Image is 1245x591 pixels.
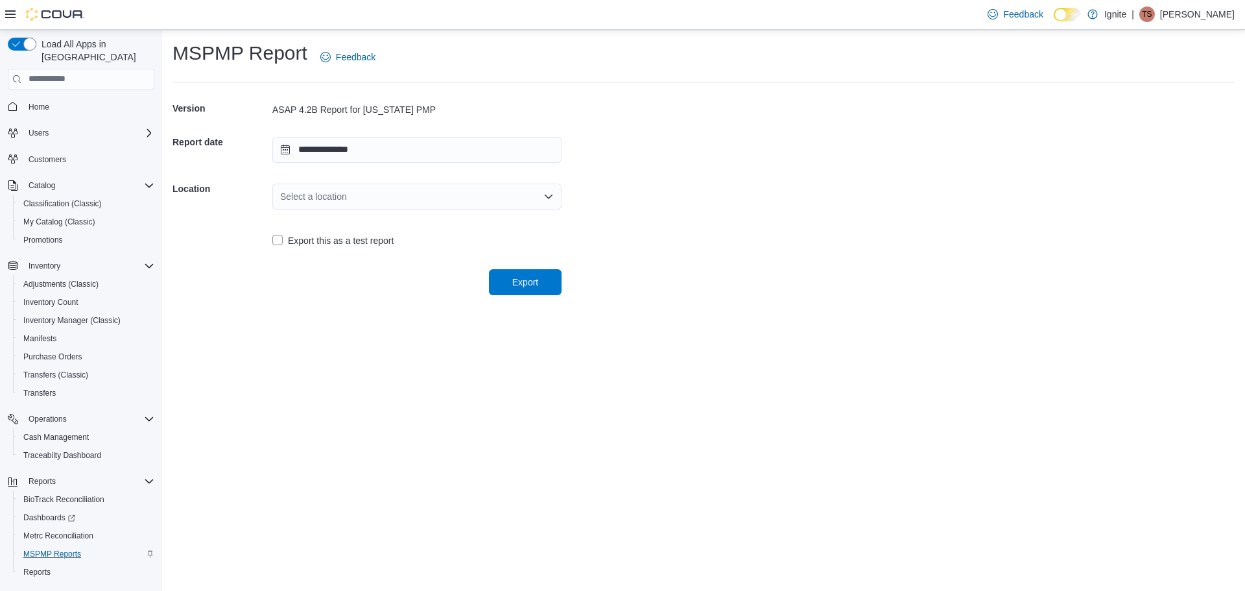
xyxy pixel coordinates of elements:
a: Cash Management [18,429,94,445]
a: Promotions [18,232,68,248]
a: Inventory Manager (Classic) [18,313,126,328]
a: Feedback [315,44,381,70]
span: Reports [23,567,51,577]
img: Cova [26,8,84,21]
a: Purchase Orders [18,349,88,365]
p: | [1132,6,1134,22]
span: Adjustments (Classic) [18,276,154,292]
a: Inventory Count [18,295,84,310]
a: My Catalog (Classic) [18,214,101,230]
span: Adjustments (Classic) [23,279,99,289]
button: Open list of options [543,191,554,202]
span: Operations [23,411,154,427]
span: Export [512,276,538,289]
button: Inventory Manager (Classic) [13,311,160,330]
a: Adjustments (Classic) [18,276,104,292]
span: Load All Apps in [GEOGRAPHIC_DATA] [36,38,154,64]
span: Classification (Classic) [23,199,102,209]
span: Purchase Orders [18,349,154,365]
span: Customers [23,151,154,167]
button: Inventory [3,257,160,275]
h1: MSPMP Report [172,40,307,66]
a: Reports [18,564,56,580]
button: Adjustments (Classic) [13,275,160,293]
a: Metrc Reconciliation [18,528,99,544]
button: Operations [3,410,160,428]
button: Classification (Classic) [13,195,160,213]
input: Dark Mode [1054,8,1081,21]
p: Ignite [1104,6,1126,22]
span: Transfers (Classic) [23,370,88,380]
span: Inventory Manager (Classic) [23,315,121,326]
span: Catalog [29,180,55,191]
h5: Location [172,176,270,202]
span: Feedback [336,51,375,64]
button: Users [3,124,160,142]
button: Export [489,269,562,295]
span: TS [1142,6,1152,22]
span: Promotions [18,232,154,248]
button: Operations [23,411,72,427]
span: My Catalog (Classic) [18,214,154,230]
span: Metrc Reconciliation [23,531,93,541]
span: MSPMP Reports [18,546,154,562]
span: Customers [29,154,66,165]
div: ASAP 4.2B Report for [US_STATE] PMP [272,103,562,116]
span: Inventory [23,258,154,274]
span: Manifests [18,331,154,346]
span: Users [23,125,154,141]
span: Traceabilty Dashboard [18,448,154,463]
span: Feedback [1003,8,1043,21]
span: Dashboards [23,513,75,523]
span: Inventory Manager (Classic) [18,313,154,328]
span: Reports [29,476,56,487]
span: Purchase Orders [23,352,82,362]
h5: Version [172,95,270,121]
span: Dashboards [18,510,154,525]
button: Transfers (Classic) [13,366,160,384]
span: MSPMP Reports [23,549,81,559]
span: Transfers [18,385,154,401]
a: Customers [23,152,71,167]
span: Cash Management [23,432,89,442]
input: Accessible screen reader label [280,189,281,204]
span: Cash Management [18,429,154,445]
span: Dark Mode [1054,21,1054,22]
button: Cash Management [13,428,160,446]
span: Operations [29,414,67,424]
label: Export this as a test report [272,233,394,248]
div: Tristen Scarbrough [1139,6,1155,22]
button: My Catalog (Classic) [13,213,160,231]
button: MSPMP Reports [13,545,160,563]
button: Inventory Count [13,293,160,311]
span: Classification (Classic) [18,196,154,211]
a: Manifests [18,331,62,346]
span: Transfers (Classic) [18,367,154,383]
span: Metrc Reconciliation [18,528,154,544]
span: Reports [23,474,154,489]
a: MSPMP Reports [18,546,86,562]
button: Customers [3,150,160,169]
span: Inventory Count [18,295,154,310]
button: Reports [3,472,160,490]
a: BioTrack Reconciliation [18,492,110,507]
a: Dashboards [13,509,160,527]
span: Traceabilty Dashboard [23,450,101,461]
button: Catalog [3,176,160,195]
span: Promotions [23,235,63,245]
a: Feedback [982,1,1048,27]
button: Purchase Orders [13,348,160,366]
button: Home [3,97,160,116]
span: Home [23,99,154,115]
span: BioTrack Reconciliation [18,492,154,507]
button: Transfers [13,384,160,402]
button: Catalog [23,178,60,193]
button: Inventory [23,258,65,274]
button: Users [23,125,54,141]
input: Press the down key to open a popover containing a calendar. [272,137,562,163]
span: Inventory [29,261,60,271]
a: Dashboards [18,510,80,525]
button: Traceabilty Dashboard [13,446,160,464]
button: Promotions [13,231,160,249]
h5: Report date [172,129,270,155]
